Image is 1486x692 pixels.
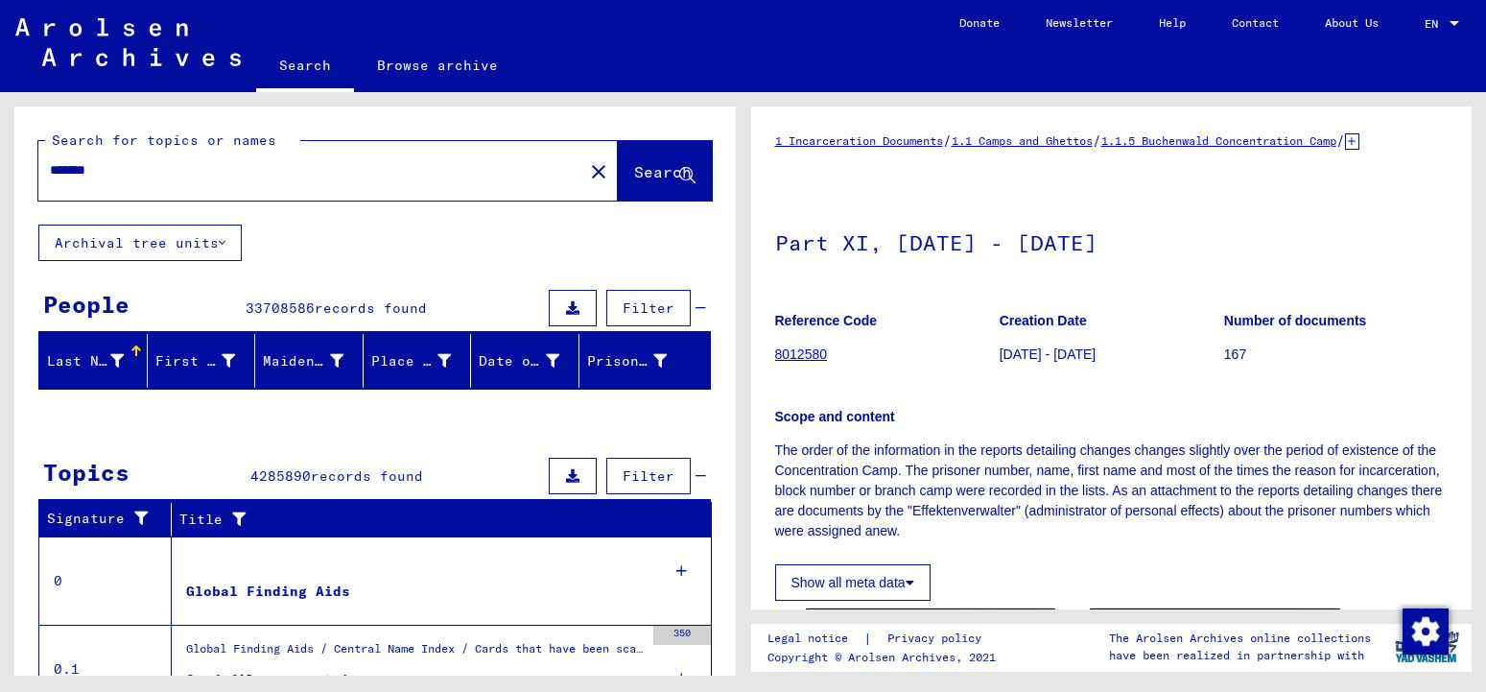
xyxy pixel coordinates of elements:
[587,346,692,376] div: Prisoner #
[1224,313,1367,328] b: Number of documents
[148,334,256,388] mat-header-cell: First Name
[39,537,172,625] td: 0
[634,162,692,181] span: Search
[1093,131,1101,149] span: /
[1336,131,1345,149] span: /
[186,582,350,602] div: Global Finding Aids
[52,131,276,149] mat-label: Search for topics or names
[943,131,952,149] span: /
[1109,647,1371,664] p: have been realized in partnership with
[1402,608,1448,654] div: Change consent
[1403,608,1449,655] img: Change consent
[364,334,472,388] mat-header-cell: Place of Birth
[1101,133,1336,148] a: 1.1.5 Buchenwald Concentration Camp
[371,346,476,376] div: Place of Birth
[250,467,311,485] span: 4285890
[952,133,1093,148] a: 1.1 Camps and Ghettos
[47,351,124,371] div: Last Name
[371,351,452,371] div: Place of Birth
[263,351,343,371] div: Maiden Name
[43,455,130,489] div: Topics
[256,42,354,92] a: Search
[767,649,1004,666] p: Copyright © Arolsen Archives, 2021
[767,629,1004,649] div: |
[1000,313,1087,328] b: Creation Date
[479,346,583,376] div: Date of Birth
[623,299,674,317] span: Filter
[255,334,364,388] mat-header-cell: Maiden Name
[471,334,579,388] mat-header-cell: Date of Birth
[587,351,668,371] div: Prisoner #
[775,133,943,148] a: 1 Incarceration Documents
[186,670,349,690] div: Card file segment 1
[47,346,148,376] div: Last Name
[606,458,691,494] button: Filter
[479,351,559,371] div: Date of Birth
[587,160,610,183] mat-icon: close
[47,504,176,535] div: Signature
[179,510,673,530] div: Title
[775,313,878,328] b: Reference Code
[38,225,242,261] button: Archival tree units
[155,351,236,371] div: First Name
[606,290,691,326] button: Filter
[775,564,931,601] button: Show all meta data
[653,626,711,645] div: 350
[775,409,895,424] b: Scope and content
[39,334,148,388] mat-header-cell: Last Name
[354,42,521,88] a: Browse archive
[775,199,1449,283] h1: Part XI, [DATE] - [DATE]
[1224,345,1448,365] p: 167
[15,18,241,66] img: Arolsen_neg.svg
[872,629,1004,649] a: Privacy policy
[1425,17,1446,31] span: EN
[579,152,618,190] button: Clear
[246,299,315,317] span: 33708586
[43,287,130,322] div: People
[179,504,693,535] div: Title
[263,346,367,376] div: Maiden Name
[311,467,423,485] span: records found
[775,441,1449,541] p: The order of the information in the reports detailing changes changes slightly over the period of...
[579,334,710,388] mat-header-cell: Prisoner #
[767,629,863,649] a: Legal notice
[315,299,427,317] span: records found
[155,346,260,376] div: First Name
[47,509,156,529] div: Signature
[775,346,828,362] a: 8012580
[186,640,644,667] div: Global Finding Aids / Central Name Index / Cards that have been scanned during first sequential m...
[618,141,712,201] button: Search
[1391,623,1463,671] img: yv_logo.png
[1109,630,1371,647] p: The Arolsen Archives online collections
[623,467,674,485] span: Filter
[1000,345,1223,365] p: [DATE] - [DATE]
